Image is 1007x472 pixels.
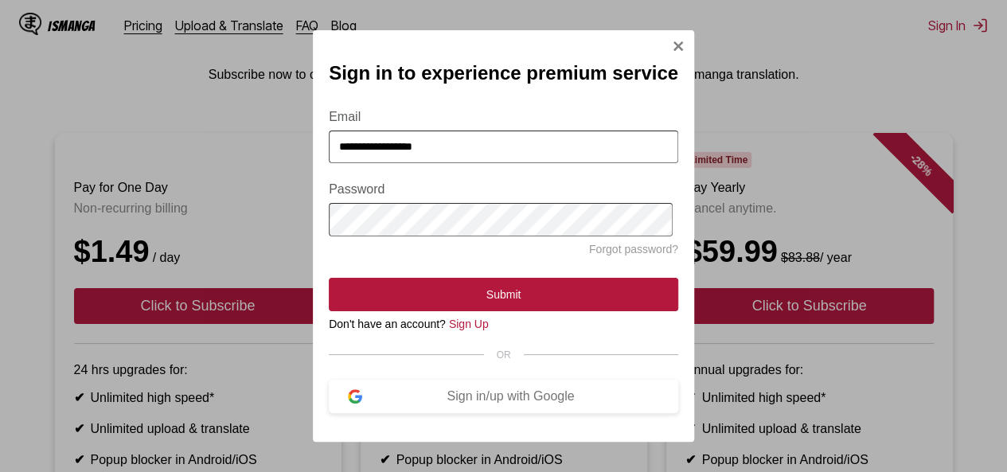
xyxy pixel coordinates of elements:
div: Don't have an account? [329,318,678,330]
button: Submit [329,278,678,311]
div: Sign In Modal [313,30,694,441]
h2: Sign in to experience premium service [329,62,678,84]
div: OR [329,349,678,361]
label: Email [329,110,678,124]
a: Forgot password? [589,243,678,256]
img: google-logo [348,389,362,404]
a: Sign Up [449,318,489,330]
img: Close [672,40,685,53]
div: Sign in/up with Google [362,389,659,404]
button: Sign in/up with Google [329,380,678,413]
label: Password [329,182,678,197]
